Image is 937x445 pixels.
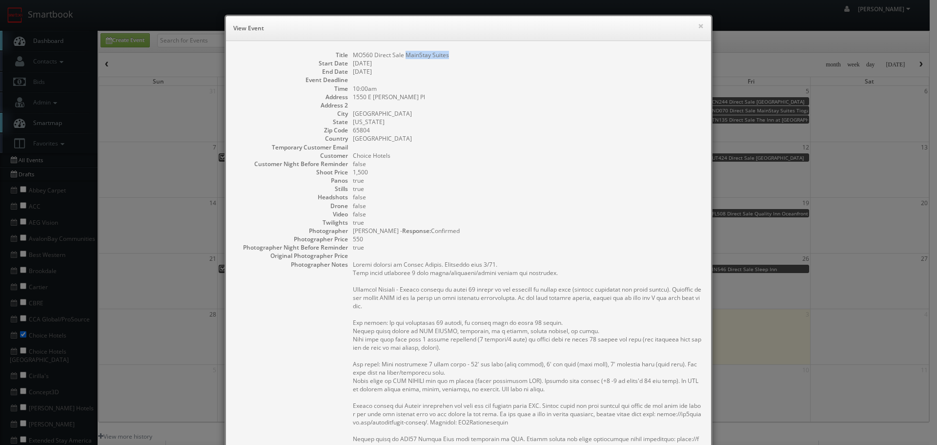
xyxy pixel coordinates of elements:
[236,134,348,143] dt: Country
[353,118,701,126] dd: [US_STATE]
[236,185,348,193] dt: Stills
[236,193,348,201] dt: Headshots
[236,109,348,118] dt: City
[353,67,701,76] dd: [DATE]
[236,151,348,160] dt: Customer
[236,218,348,227] dt: Twilights
[236,235,348,243] dt: Photographer Price
[353,134,701,143] dd: [GEOGRAPHIC_DATA]
[353,202,701,210] dd: false
[353,160,701,168] dd: false
[236,85,348,93] dt: Time
[236,143,348,151] dt: Temporary Customer Email
[353,185,701,193] dd: true
[353,151,701,160] dd: Choice Hotels
[353,126,701,134] dd: 65804
[236,93,348,101] dt: Address
[236,126,348,134] dt: Zip Code
[353,227,701,235] dd: [PERSON_NAME] - Confirmed
[236,67,348,76] dt: End Date
[353,193,701,201] dd: false
[236,118,348,126] dt: State
[236,252,348,260] dt: Original Photographer Price
[402,227,431,235] b: Response:
[353,59,701,67] dd: [DATE]
[236,76,348,84] dt: Event Deadline
[236,243,348,252] dt: Photographer Night Before Reminder
[353,93,701,101] dd: 1550 E [PERSON_NAME] Pl
[353,235,701,243] dd: 550
[353,210,701,218] dd: false
[353,109,701,118] dd: [GEOGRAPHIC_DATA]
[233,23,704,33] h6: View Event
[236,160,348,168] dt: Customer Night Before Reminder
[236,227,348,235] dt: Photographer
[353,51,701,59] dd: MO560 Direct Sale MainStay Suites
[236,210,348,218] dt: Video
[236,202,348,210] dt: Drone
[236,260,348,269] dt: Photographer Notes
[353,168,701,176] dd: 1,500
[353,85,701,93] dd: 10:00am
[236,101,348,109] dt: Address 2
[236,51,348,59] dt: Title
[353,176,701,185] dd: true
[236,176,348,185] dt: Panos
[236,59,348,67] dt: Start Date
[698,22,704,29] button: ×
[353,243,701,252] dd: true
[236,168,348,176] dt: Shoot Price
[353,218,701,227] dd: true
